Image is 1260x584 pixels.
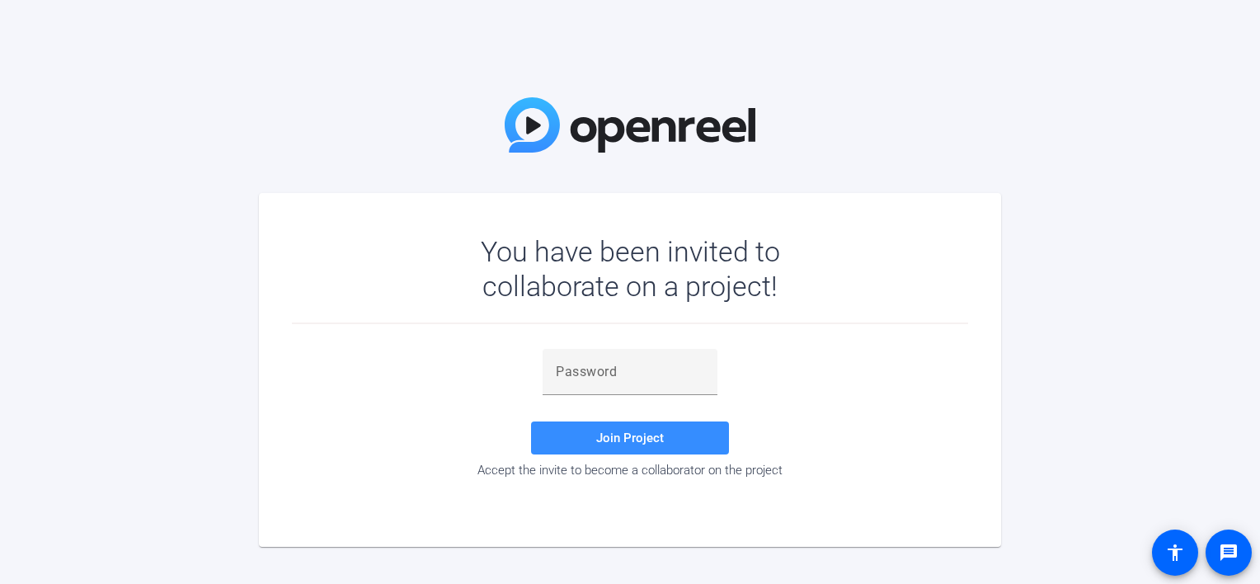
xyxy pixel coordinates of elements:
[1219,543,1239,563] mat-icon: message
[1165,543,1185,563] mat-icon: accessibility
[433,234,828,304] div: You have been invited to collaborate on a project!
[505,97,755,153] img: OpenReel Logo
[531,422,729,454] button: Join Project
[556,362,704,382] input: Password
[292,463,968,478] div: Accept the invite to become a collaborator on the project
[596,431,664,445] span: Join Project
